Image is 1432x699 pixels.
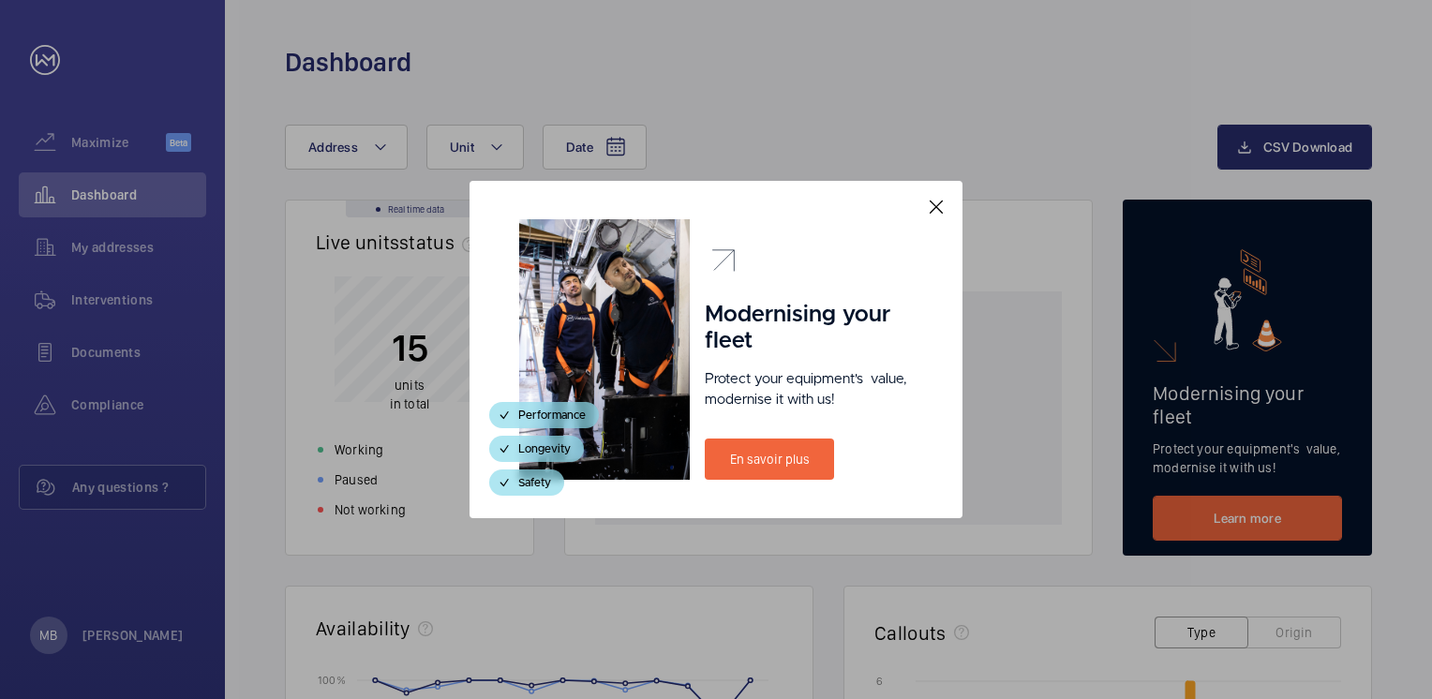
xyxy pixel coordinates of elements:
div: Safety [489,469,564,496]
h1: Modernising your fleet [705,302,913,354]
div: Longevity [489,436,584,462]
a: En savoir plus [705,439,834,480]
div: Performance [489,402,599,428]
p: Protect your equipment's value, modernise it with us! [705,369,913,410]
